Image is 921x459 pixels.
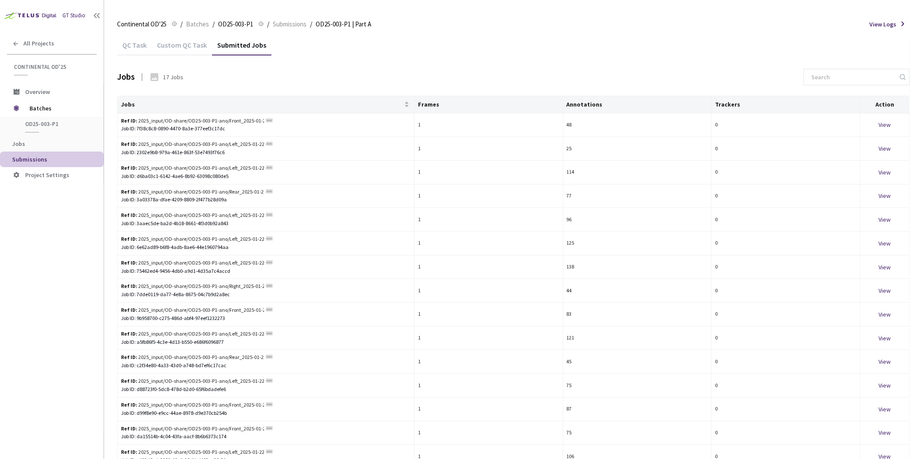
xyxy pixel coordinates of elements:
[415,113,563,137] td: 1
[121,236,137,242] b: Ref ID:
[415,398,563,421] td: 1
[117,71,135,83] div: Jobs
[121,401,264,409] div: 2025_input/OD-share/OD25-003-P1-ano/Front_2025-01-22_15-45-26.401_measurement_New-00064_OD_SVC330...
[864,191,906,200] div: View
[121,267,411,275] div: Job ID: 75462ed4-9456-4db0-a9d1-4d35a7c4accd
[121,425,137,432] b: Ref ID:
[415,374,563,398] td: 1
[712,421,860,445] td: 0
[163,73,183,81] div: 17 Jobs
[14,63,91,71] span: Continental OD'25
[121,449,137,455] b: Ref ID:
[212,19,215,29] li: /
[864,120,906,129] div: View
[267,19,269,29] li: /
[121,259,264,267] div: 2025_input/OD-share/OD25-003-P1-ano/Left_2025-01-22_15-45-26.401_measurement_New-00064_OD_SVC330_...
[186,19,209,29] span: Batches
[563,326,712,350] td: 121
[563,184,712,208] td: 77
[864,168,906,177] div: View
[271,19,308,29] a: Submissions
[864,357,906,366] div: View
[118,96,415,113] th: Jobs
[121,117,137,124] b: Ref ID:
[121,196,411,204] div: Job ID: 3a03378a-dfae-4209-8809-2f477b28d09a
[864,262,906,272] div: View
[212,41,271,55] div: Submitted Jobs
[563,137,712,161] td: 25
[121,385,411,394] div: Job ID: d88723f0-5dc8-478d-b2d0-65f6bdadefe6
[12,140,25,148] span: Jobs
[121,125,411,133] div: Job ID: 7f38c8c8-0890-4470-8a3e-377eef3c17dc
[121,220,411,228] div: Job ID: 3aaec5de-ba2d-4b18-8661-4f3d0b92a843
[121,330,264,338] div: 2025_input/OD-share/OD25-003-P1-ano/Left_2025-01-22_15-45-26.401_measurement_New-00064_OD_SVC330_...
[117,19,167,29] span: Continental OD'25
[415,421,563,445] td: 1
[121,235,264,243] div: 2025_input/OD-share/OD25-003-P1-ano/Left_2025-01-22_15-30-48.945_measurement_New-00061_OD_SVC330_...
[860,96,910,113] th: Action
[121,330,137,337] b: Ref ID:
[415,350,563,374] td: 1
[121,149,411,157] div: Job ID: 2302e9b8-979a-461e-863f-53e7493f76c6
[563,113,712,137] td: 48
[563,161,712,184] td: 114
[121,164,264,172] div: 2025_input/OD-share/OD25-003-P1-ano/Left_2025-01-22_15-45-26.401_measurement_New-00064_OD_SVC330_...
[415,137,563,161] td: 1
[121,188,264,196] div: 2025_input/OD-share/OD25-003-P1-ano/Rear_2025-01-22_15-45-26.401_measurement_New-00064_OD_SVC330_...
[712,161,860,184] td: 0
[415,96,563,113] th: Frames
[864,428,906,437] div: View
[121,282,264,291] div: 2025_input/OD-share/OD25-003-P1-ano/Right_2025-01-22_15-45-26.401_measurement_New-00064_OD_SVC330...
[806,69,898,85] input: Search
[121,141,137,147] b: Ref ID:
[121,425,264,433] div: 2025_input/OD-share/OD25-003-P1-ano/Front_2025-01-22_15-45-26.401_measurement_New-00064_OD_SVC330...
[712,279,860,303] td: 0
[121,401,137,408] b: Ref ID:
[121,165,137,171] b: Ref ID:
[415,279,563,303] td: 1
[273,19,307,29] span: Submissions
[121,259,137,266] b: Ref ID:
[121,362,411,370] div: Job ID: c2f34e80-4a33-43d0-a748-bd7ef6c17cac
[869,20,896,29] span: View Logs
[117,41,152,55] div: QC Task
[121,353,264,362] div: 2025_input/OD-share/OD25-003-P1-ano/Rear_2025-01-22_15-30-48.945_measurement_New-00061_OD_SVC330_...
[415,255,563,279] td: 1
[121,188,137,195] b: Ref ID:
[864,144,906,153] div: View
[121,283,137,289] b: Ref ID:
[121,101,402,108] span: Jobs
[121,314,411,323] div: Job ID: 9b958700-c275-486d-abf4-97eef1232273
[415,326,563,350] td: 1
[180,19,183,29] li: /
[25,120,89,128] span: OD25-003-P1
[121,172,411,181] div: Job ID: d6ba03c1-6142-4ae6-8b92-63098c080de5
[712,232,860,255] td: 0
[563,398,712,421] td: 87
[712,326,860,350] td: 0
[121,140,264,149] div: 2025_input/OD-share/OD25-003-P1-ano/Left_2025-01-22_15-45-26.401_measurement_New-00064_OD_SVC330_...
[121,307,137,313] b: Ref ID:
[415,232,563,255] td: 1
[23,40,54,47] span: All Projects
[864,381,906,390] div: View
[121,291,411,299] div: Job ID: 7dde0119-da77-4e8a-8675-04c7b9d2a8ec
[121,211,264,220] div: 2025_input/OD-share/OD25-003-P1-ano/Left_2025-01-22_15-45-26.401_measurement_New-00064_OD_SVC330_...
[864,310,906,319] div: View
[152,41,212,55] div: Custom QC Task
[25,171,69,179] span: Project Settings
[218,19,253,29] span: OD25-003-P1
[864,286,906,295] div: View
[25,88,50,96] span: Overview
[864,333,906,343] div: View
[563,350,712,374] td: 45
[415,208,563,232] td: 1
[121,378,137,384] b: Ref ID:
[121,306,264,314] div: 2025_input/OD-share/OD25-003-P1-ano/Front_2025-01-22_15-45-26.401_measurement_New-00064_OD_SVC330...
[121,243,411,252] div: Job ID: 6e62ad89-b6f8-4adb-8ae6-44e1960794aa
[415,184,563,208] td: 1
[62,12,85,20] div: GT Studio
[316,19,371,29] span: OD25-003-P1 | Part A
[121,448,264,456] div: 2025_input/OD-share/OD25-003-P1-ano/Left_2025-01-22_15-30-48.945_measurement_New-00061_OD_SVC330_...
[563,374,712,398] td: 75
